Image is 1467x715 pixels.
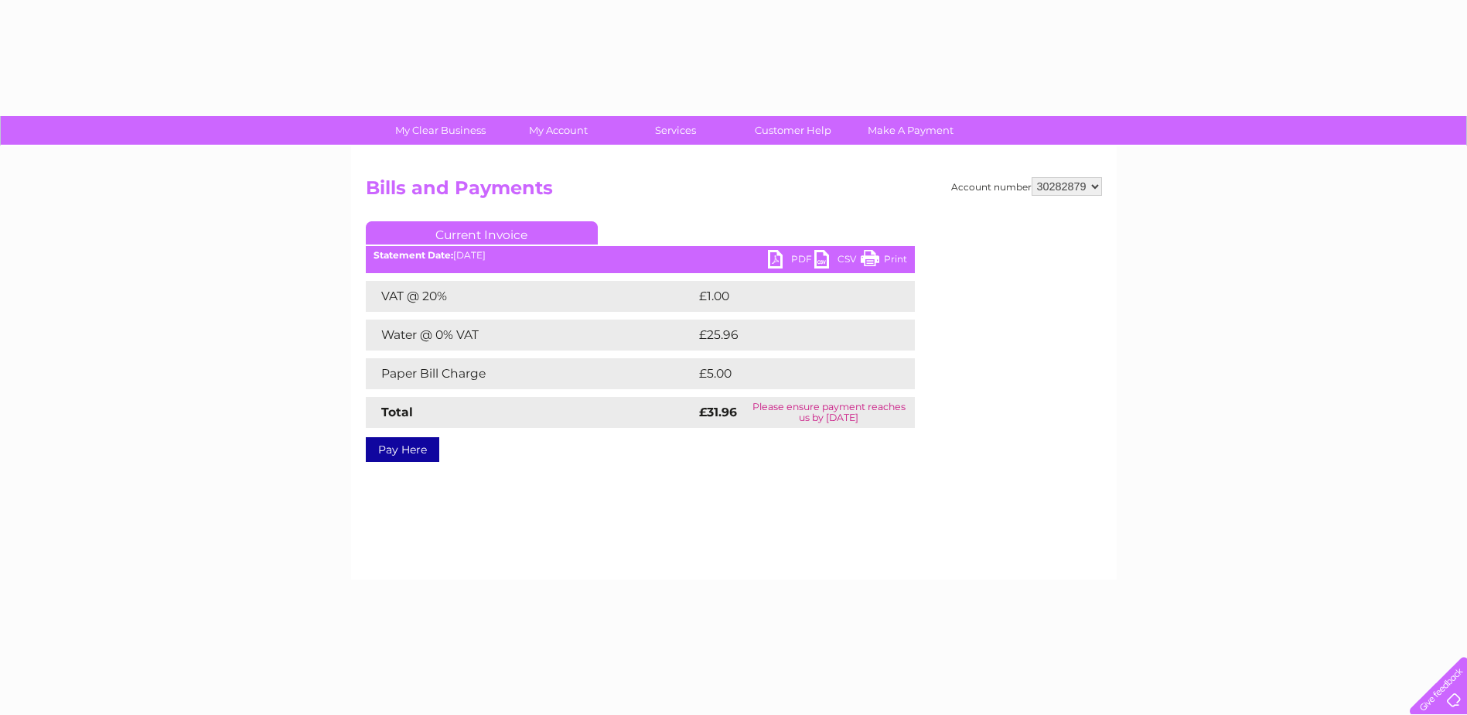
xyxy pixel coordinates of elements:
[366,221,598,245] a: Current Invoice
[377,116,504,145] a: My Clear Business
[612,116,739,145] a: Services
[366,281,695,312] td: VAT @ 20%
[699,405,737,419] strong: £31.96
[374,249,453,261] b: Statement Date:
[695,320,884,351] td: £25.96
[695,281,878,312] td: £1.00
[743,397,914,428] td: Please ensure payment reaches us by [DATE]
[381,405,413,419] strong: Total
[729,116,857,145] a: Customer Help
[695,358,879,389] td: £5.00
[366,320,695,351] td: Water @ 0% VAT
[861,250,907,272] a: Print
[494,116,622,145] a: My Account
[951,177,1102,196] div: Account number
[814,250,861,272] a: CSV
[768,250,814,272] a: PDF
[366,358,695,389] td: Paper Bill Charge
[847,116,974,145] a: Make A Payment
[366,437,439,462] a: Pay Here
[366,177,1102,207] h2: Bills and Payments
[366,250,915,261] div: [DATE]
